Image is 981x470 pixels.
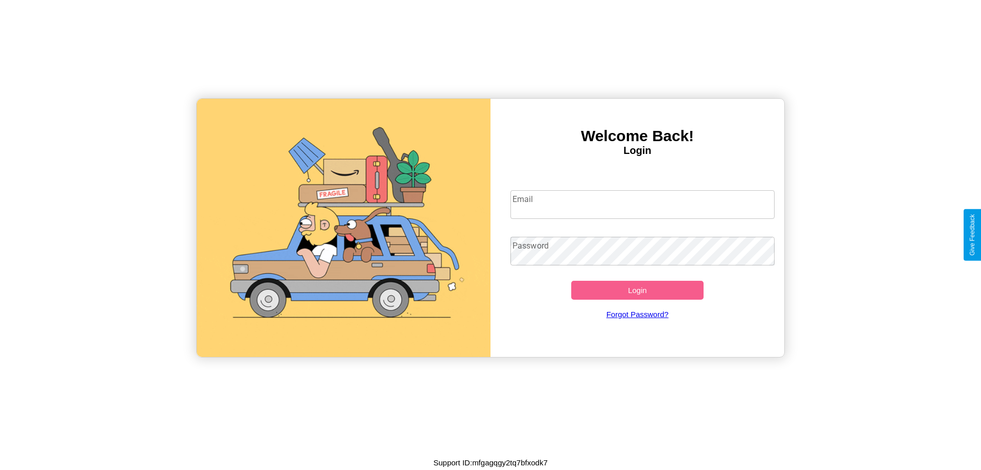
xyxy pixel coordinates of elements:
p: Support ID: mfgagqgy2tq7bfxodk7 [433,456,547,469]
h4: Login [491,145,784,156]
a: Forgot Password? [505,300,770,329]
div: Give Feedback [969,214,976,256]
button: Login [571,281,704,300]
h3: Welcome Back! [491,127,784,145]
img: gif [197,99,491,357]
